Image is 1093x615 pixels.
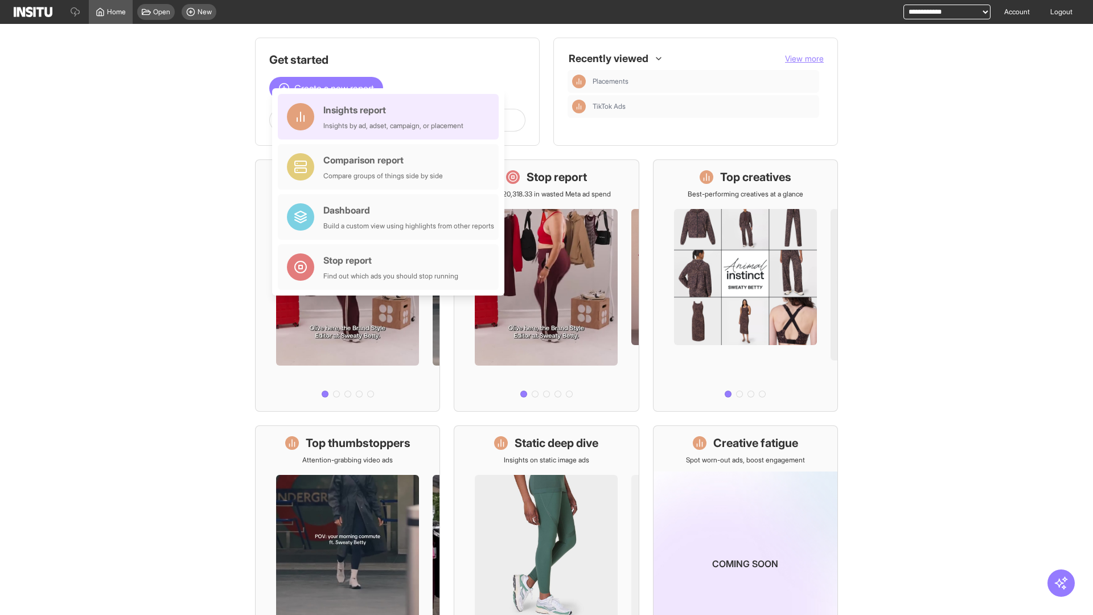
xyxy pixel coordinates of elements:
[785,53,824,64] button: View more
[198,7,212,17] span: New
[323,171,443,181] div: Compare groups of things side by side
[572,75,586,88] div: Insights
[269,52,525,68] h1: Get started
[153,7,170,17] span: Open
[294,81,374,95] span: Create a new report
[269,77,383,100] button: Create a new report
[14,7,52,17] img: Logo
[323,222,494,231] div: Build a custom view using highlights from other reports
[482,190,611,199] p: Save £20,318.33 in wasted Meta ad spend
[255,159,440,412] a: What's live nowSee all active ads instantly
[527,169,587,185] h1: Stop report
[323,203,494,217] div: Dashboard
[302,456,393,465] p: Attention-grabbing video ads
[593,77,628,86] span: Placements
[572,100,586,113] div: Insights
[653,159,838,412] a: Top creativesBest-performing creatives at a glance
[593,102,626,111] span: TikTok Ads
[323,121,463,130] div: Insights by ad, adset, campaign, or placement
[454,159,639,412] a: Stop reportSave £20,318.33 in wasted Meta ad spend
[107,7,126,17] span: Home
[688,190,803,199] p: Best-performing creatives at a glance
[323,103,463,117] div: Insights report
[323,272,458,281] div: Find out which ads you should stop running
[593,77,815,86] span: Placements
[504,456,589,465] p: Insights on static image ads
[323,153,443,167] div: Comparison report
[785,54,824,63] span: View more
[515,435,598,451] h1: Static deep dive
[323,253,458,267] div: Stop report
[306,435,410,451] h1: Top thumbstoppers
[593,102,815,111] span: TikTok Ads
[720,169,791,185] h1: Top creatives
